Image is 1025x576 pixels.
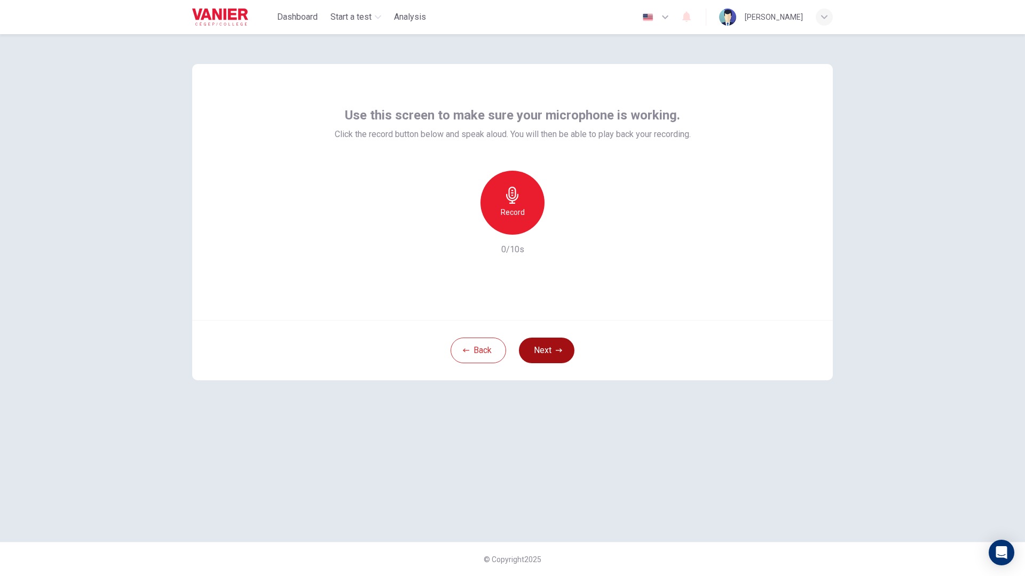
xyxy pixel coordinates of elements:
[330,11,372,23] span: Start a test
[480,171,545,235] button: Record
[394,11,426,23] span: Analysis
[451,338,506,363] button: Back
[335,128,691,141] span: Click the record button below and speak aloud. You will then be able to play back your recording.
[390,7,430,27] button: Analysis
[745,11,803,23] div: [PERSON_NAME]
[484,555,541,564] span: © Copyright 2025
[273,7,322,27] button: Dashboard
[501,243,524,256] h6: 0/10s
[719,9,736,26] img: Profile picture
[277,11,318,23] span: Dashboard
[345,107,680,124] span: Use this screen to make sure your microphone is working.
[501,206,525,219] h6: Record
[326,7,385,27] button: Start a test
[989,540,1014,565] div: Open Intercom Messenger
[519,338,574,363] button: Next
[641,13,655,21] img: en
[192,6,248,28] img: Vanier logo
[192,6,273,28] a: Vanier logo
